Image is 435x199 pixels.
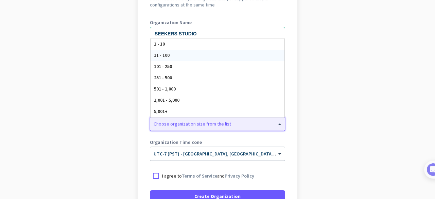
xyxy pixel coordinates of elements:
div: Options List [151,38,284,117]
span: 1,001 - 5,000 [154,97,179,103]
label: Organization language [150,80,199,85]
label: Organization Size (Optional) [150,110,285,115]
label: Organization Time Zone [150,140,285,145]
input: What is the name of your organization? [150,27,285,40]
p: I agree to and [162,172,254,179]
label: Organization Name [150,20,285,25]
a: Terms of Service [182,173,217,179]
span: 5,001+ [154,108,168,114]
span: 251 - 500 [154,74,172,81]
input: 2 3234 5678 [150,57,285,70]
a: Privacy Policy [225,173,254,179]
span: 1 - 10 [154,41,165,47]
span: 501 - 1,000 [154,86,176,92]
span: 101 - 250 [154,63,172,69]
span: 11 - 100 [154,52,170,58]
label: Phone Number [150,50,285,55]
